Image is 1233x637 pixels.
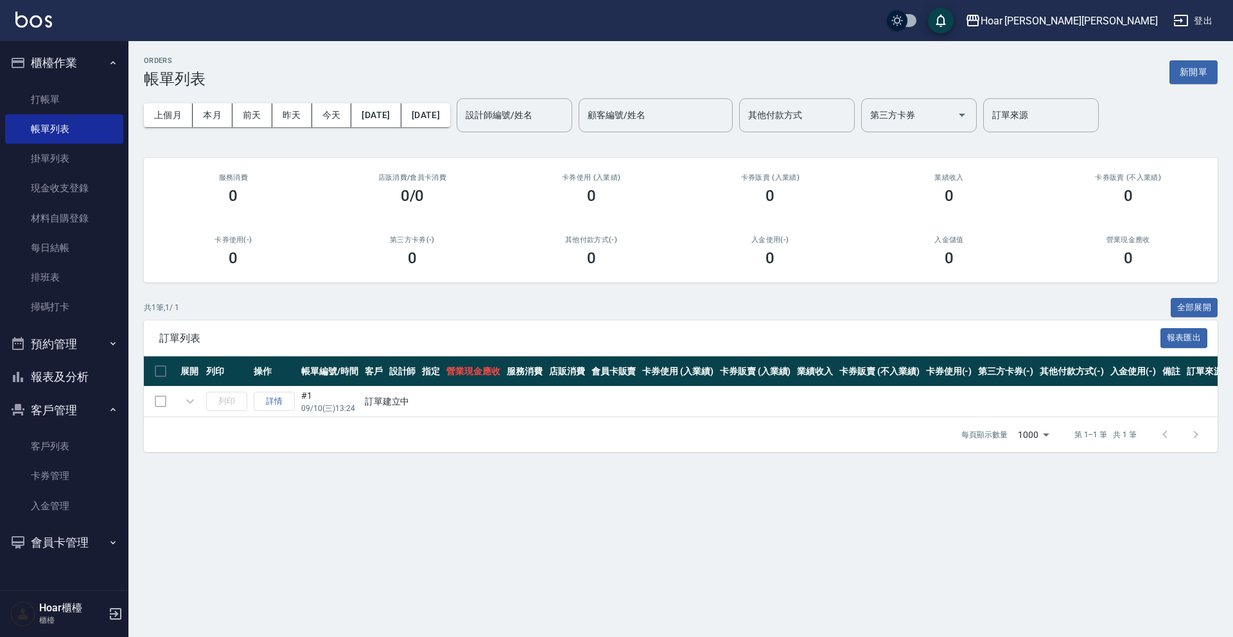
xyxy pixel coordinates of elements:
[5,292,123,322] a: 掃碼打卡
[177,356,203,387] th: 展開
[159,332,1160,345] span: 訂單列表
[5,233,123,263] a: 每日結帳
[875,236,1024,244] h2: 入金儲值
[351,103,401,127] button: [DATE]
[765,249,774,267] h3: 0
[588,356,640,387] th: 會員卡販賣
[1169,65,1218,78] a: 新開單
[338,173,487,182] h2: 店販消費 /會員卡消費
[5,327,123,361] button: 預約管理
[312,103,352,127] button: 今天
[193,103,232,127] button: 本月
[298,356,362,387] th: 帳單編號/時間
[250,356,298,387] th: 操作
[696,173,844,182] h2: 卡券販賣 (入業績)
[5,360,123,394] button: 報表及分析
[144,302,179,313] p: 共 1 筆, 1 / 1
[517,173,665,182] h2: 卡券使用 (入業績)
[923,356,975,387] th: 卡券使用(-)
[203,356,250,387] th: 列印
[952,105,972,125] button: Open
[765,187,774,205] h3: 0
[1168,9,1218,33] button: 登出
[5,461,123,491] a: 卡券管理
[39,615,105,626] p: 櫃檯
[587,187,596,205] h3: 0
[159,173,308,182] h3: 服務消費
[546,356,588,387] th: 店販消費
[144,57,205,65] h2: ORDERS
[1054,173,1202,182] h2: 卡券販賣 (不入業績)
[794,356,836,387] th: 業績收入
[272,103,312,127] button: 昨天
[836,356,922,387] th: 卡券販賣 (不入業績)
[5,263,123,292] a: 排班表
[639,356,717,387] th: 卡券使用 (入業績)
[301,403,358,414] p: 09/10 (三) 13:24
[362,356,386,387] th: 客戶
[5,204,123,233] a: 材料自購登錄
[1124,187,1133,205] h3: 0
[587,249,596,267] h3: 0
[159,236,308,244] h2: 卡券使用(-)
[1054,236,1202,244] h2: 營業現金應收
[5,46,123,80] button: 櫃檯作業
[1124,249,1133,267] h3: 0
[401,103,450,127] button: [DATE]
[5,85,123,114] a: 打帳單
[443,356,503,387] th: 營業現金應收
[1160,328,1208,348] button: 報表匯出
[975,356,1036,387] th: 第三方卡券(-)
[696,236,844,244] h2: 入金使用(-)
[419,356,443,387] th: 指定
[1160,331,1208,344] a: 報表匯出
[229,187,238,205] h3: 0
[5,394,123,427] button: 客戶管理
[39,602,105,615] h5: Hoar櫃檯
[229,249,238,267] h3: 0
[945,187,954,205] h3: 0
[5,173,123,203] a: 現金收支登錄
[298,387,362,417] td: #1
[5,114,123,144] a: 帳單列表
[232,103,272,127] button: 前天
[1074,429,1137,441] p: 第 1–1 筆 共 1 筆
[1036,356,1107,387] th: 其他付款方式(-)
[1159,356,1184,387] th: 備註
[928,8,954,33] button: save
[875,173,1024,182] h2: 業績收入
[1169,60,1218,84] button: 新開單
[408,249,417,267] h3: 0
[5,432,123,461] a: 客戶列表
[386,356,419,387] th: 設計師
[5,491,123,521] a: 入金管理
[15,12,52,28] img: Logo
[981,13,1158,29] div: Hoar [PERSON_NAME][PERSON_NAME]
[5,144,123,173] a: 掛單列表
[945,249,954,267] h3: 0
[717,356,794,387] th: 卡券販賣 (入業績)
[960,8,1163,34] button: Hoar [PERSON_NAME][PERSON_NAME]
[338,236,487,244] h2: 第三方卡券(-)
[1107,356,1160,387] th: 入金使用(-)
[1184,356,1226,387] th: 訂單來源
[10,601,36,627] img: Person
[961,429,1008,441] p: 每頁顯示數量
[517,236,665,244] h2: 其他付款方式(-)
[503,356,546,387] th: 服務消費
[401,187,424,205] h3: 0/0
[5,526,123,559] button: 會員卡管理
[144,70,205,88] h3: 帳單列表
[362,387,1226,417] td: 訂單建立中
[1013,417,1054,452] div: 1000
[1171,298,1218,318] button: 全部展開
[144,103,193,127] button: 上個月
